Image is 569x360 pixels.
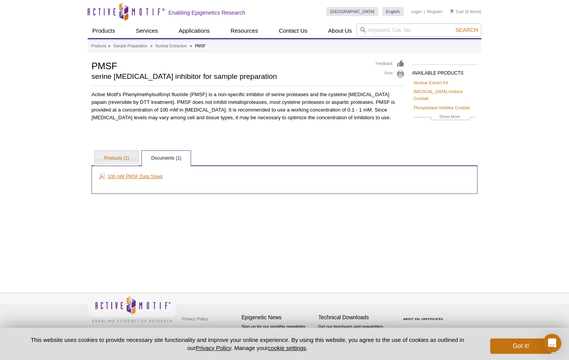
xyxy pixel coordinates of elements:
[453,27,480,33] button: Search
[150,44,153,48] li: »
[155,43,187,50] a: Nuclear Extraction
[356,23,481,37] input: Keyword, Cat. No.
[543,334,561,352] div: Open Intercom Messenger
[92,91,404,122] p: Active Motif's Phenylmethylsulfonyl fluoride (PMSF) is a non-specific inhibitor of serine proteas...
[113,43,147,50] a: Sample Preparation
[241,314,314,321] h4: Epigenetic News
[382,7,404,16] a: English
[456,27,478,33] span: Search
[195,44,206,48] li: PMSF
[131,23,163,38] a: Services
[326,7,378,16] a: [GEOGRAPHIC_DATA]
[414,104,470,111] a: Phosphatase Inhibitor Cocktail
[490,338,552,354] button: Got it!
[174,23,215,38] a: Applications
[376,60,404,68] a: Feedback
[414,88,476,102] a: [MEDICAL_DATA] Inhibitor Cocktail
[91,43,106,50] a: Products
[92,73,368,80] h2: serine [MEDICAL_DATA] inhibitor for sample preparation
[88,293,176,324] img: Active Motif,
[190,44,192,48] li: »
[427,9,443,14] a: Register
[196,345,231,351] a: Privacy Policy
[318,323,391,343] p: Get our brochures and newsletters, or request them by mail.
[180,325,220,336] a: Terms & Conditions
[324,23,357,38] a: About Us
[88,23,120,38] a: Products
[318,314,391,321] h4: Technical Downloads
[241,323,314,350] p: Sign up for our monthly newsletter highlighting recent publications in the field of epigenetics.
[395,307,453,323] table: Click to Verify - This site chose Symantec SSL for secure e-commerce and confidential communicati...
[99,172,163,181] a: 100 mM PMSF Data Sheet
[403,318,443,320] a: ABOUT SSL CERTIFICATES
[268,345,306,351] button: cookie settings
[411,9,422,14] a: Login
[17,336,477,352] p: This website uses cookies to provide necessary site functionality and improve your online experie...
[274,23,312,38] a: Contact Us
[92,60,368,71] h1: PMSF
[95,151,138,166] a: Products (1)
[450,9,454,13] img: Your Cart
[450,7,481,16] li: (0 items)
[168,9,245,16] h2: Enabling Epigenetics Research
[414,79,448,86] a: Nuclear Extract Kit
[376,70,404,78] a: Print
[108,44,110,48] li: »
[414,113,476,122] a: Show More
[450,9,464,14] a: Cart
[142,151,191,166] a: Documents (1)
[412,64,477,78] h2: AVAILABLE PRODUCTS
[226,23,263,38] a: Resources
[180,313,210,325] a: Privacy Policy
[424,7,425,16] li: |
